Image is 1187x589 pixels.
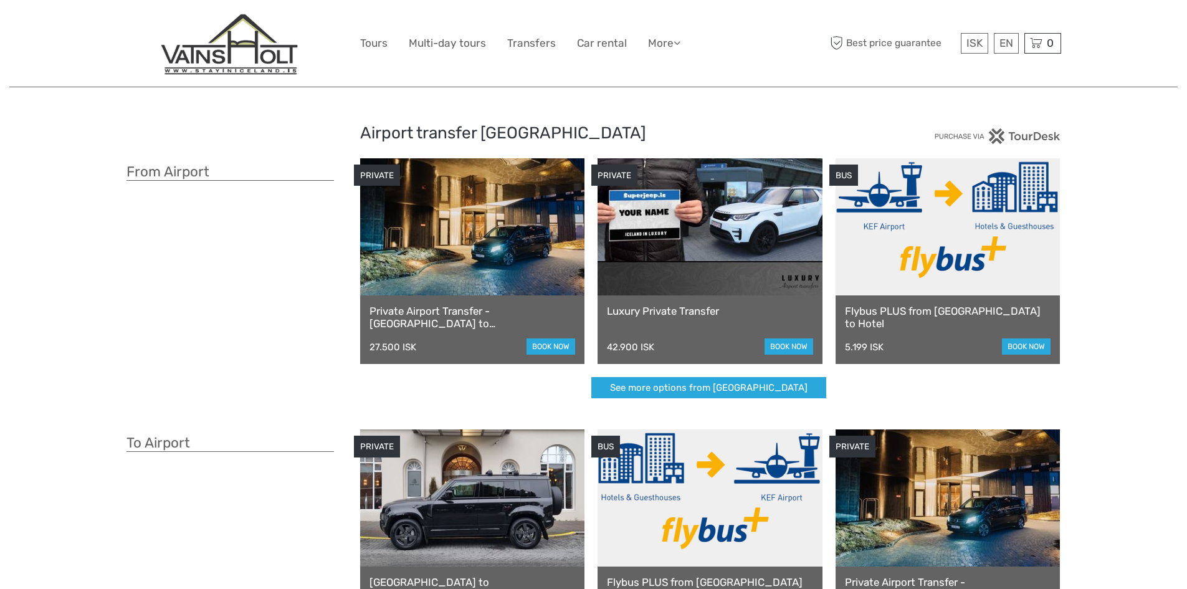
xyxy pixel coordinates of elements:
[591,436,620,457] div: BUS
[409,34,486,52] a: Multi-day tours
[648,34,680,52] a: More
[577,34,627,52] a: Car rental
[934,128,1061,144] img: PurchaseViaTourDesk.png
[994,33,1019,54] div: EN
[360,34,388,52] a: Tours
[845,305,1051,330] a: Flybus PLUS from [GEOGRAPHIC_DATA] to Hotel
[607,305,813,317] a: Luxury Private Transfer
[591,165,637,186] div: PRIVATE
[161,12,298,75] img: 895-a7a4b632-96e8-4317-b778-3c77b6a97240_logo_big.jpg
[369,305,576,330] a: Private Airport Transfer - [GEOGRAPHIC_DATA] to [GEOGRAPHIC_DATA]
[126,163,334,181] h3: From Airport
[829,165,858,186] div: BUS
[360,123,827,143] h2: Airport transfer [GEOGRAPHIC_DATA]
[369,342,416,353] div: 27.500 ISK
[845,342,884,353] div: 5.199 ISK
[527,338,575,355] a: book now
[966,37,983,49] span: ISK
[827,33,958,54] span: Best price guarantee
[126,434,334,452] h3: To Airport
[591,377,826,399] a: See more options from [GEOGRAPHIC_DATA]
[507,34,556,52] a: Transfers
[1045,37,1056,49] span: 0
[765,338,813,355] a: book now
[1002,338,1051,355] a: book now
[607,342,654,353] div: 42.900 ISK
[354,165,400,186] div: PRIVATE
[354,436,400,457] div: PRIVATE
[829,436,875,457] div: PRIVATE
